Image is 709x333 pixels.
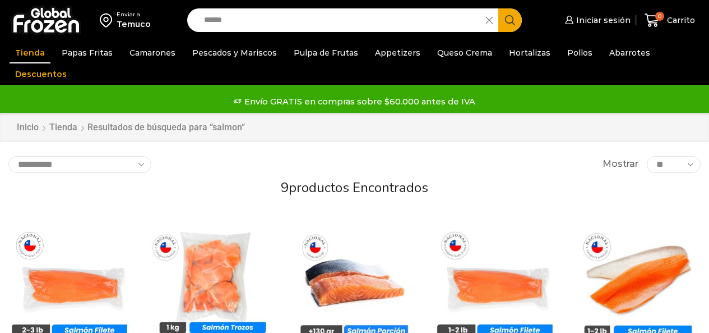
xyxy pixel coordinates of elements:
[369,42,426,63] a: Appetizers
[655,12,664,21] span: 0
[10,42,50,63] a: Tienda
[124,42,181,63] a: Camarones
[573,15,631,26] span: Iniciar sesión
[604,42,656,63] a: Abarrotes
[562,42,598,63] a: Pollos
[562,9,631,31] a: Iniciar sesión
[281,179,289,197] span: 9
[432,42,498,63] a: Queso Crema
[16,121,39,134] a: Inicio
[87,122,245,133] h1: Resultados de búsqueda para “salmon”
[642,7,698,34] a: 0 Carrito
[100,11,117,30] img: address-field-icon.svg
[603,158,638,171] span: Mostrar
[56,42,118,63] a: Papas Fritas
[187,42,282,63] a: Pescados y Mariscos
[288,42,364,63] a: Pulpa de Frutas
[117,19,151,30] div: Temuco
[289,179,428,197] span: productos encontrados
[664,15,695,26] span: Carrito
[49,121,78,134] a: Tienda
[503,42,556,63] a: Hortalizas
[8,156,151,173] select: Pedido de la tienda
[16,121,245,134] nav: Breadcrumb
[117,11,151,19] div: Enviar a
[10,63,72,85] a: Descuentos
[498,8,522,32] button: Search button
